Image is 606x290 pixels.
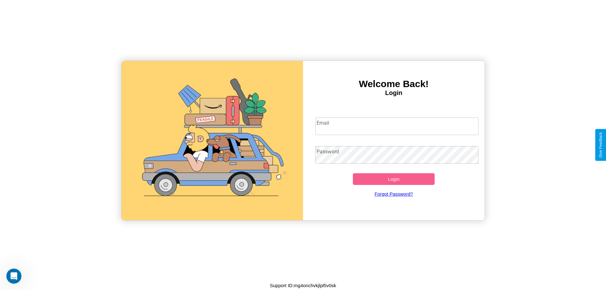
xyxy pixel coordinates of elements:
[598,132,603,158] div: Give Feedback
[312,185,476,203] a: Forgot Password?
[270,281,336,290] p: Support ID: mg4onchvkjlpl5v0sk
[6,269,21,284] iframe: Intercom live chat
[303,89,484,97] h4: Login
[353,173,435,185] button: Login
[303,79,484,89] h3: Welcome Back!
[122,61,303,220] img: gif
